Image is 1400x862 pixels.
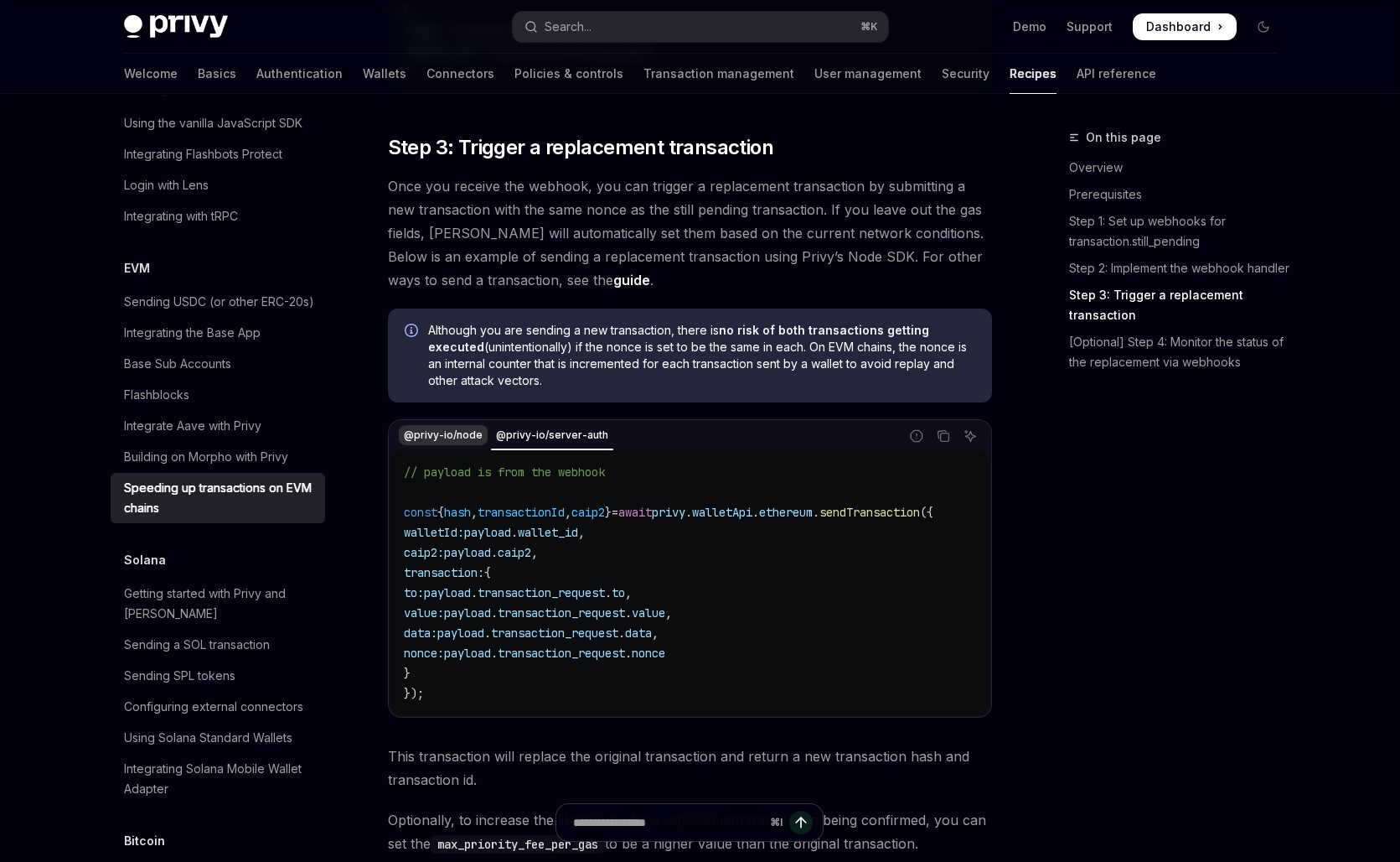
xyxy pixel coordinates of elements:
[491,545,498,560] span: .
[111,723,325,753] a: Using Solana Standard Wallets
[1067,18,1113,35] a: Support
[404,666,411,681] span: }
[363,54,406,94] a: Wallets
[198,54,236,94] a: Basics
[652,626,659,641] span: ,
[652,505,685,520] span: privy
[124,175,209,195] div: Login with Lens
[424,585,471,600] span: payload
[665,605,672,621] span: ,
[124,831,165,851] h5: Bitcoin
[625,585,632,600] span: ,
[428,323,929,354] strong: no risk of both transactions getting executed
[111,411,325,441] a: Integrate Aave with Privy
[573,804,763,841] input: Ask a question...
[932,425,954,447] button: Copy the contents from the code block
[531,545,538,560] span: ,
[1013,18,1046,35] a: Demo
[124,584,315,624] div: Getting started with Privy and [PERSON_NAME]
[942,54,989,94] a: Security
[498,545,531,560] span: caip2
[1133,13,1237,40] a: Dashboard
[518,525,578,540] span: wallet_id
[124,478,315,518] div: Speeding up transactions on EVM chains
[578,525,585,540] span: ,
[405,324,421,340] svg: Info
[426,54,494,94] a: Connectors
[124,728,292,748] div: Using Solana Standard Wallets
[404,545,444,560] span: caip2:
[124,759,315,799] div: Integrating Solana Mobile Wallet Adapter
[612,585,625,600] span: to
[1086,127,1161,148] span: On this page
[605,505,612,520] span: }
[404,565,484,580] span: transaction:
[404,626,437,641] span: data:
[399,425,488,445] div: @privy-io/node
[124,354,231,374] div: Base Sub Accounts
[632,646,665,661] span: nonce
[256,54,343,94] a: Authentication
[437,505,444,520] span: {
[111,692,325,722] a: Configuring external connectors
[920,505,933,520] span: ({
[632,605,665,621] span: value
[1069,329,1290,376] a: [Optional] Step 4: Monitor the status of the replacement via webhooks
[111,630,325,660] a: Sending a SOL transaction
[124,144,282,164] div: Integrating Flashbots Protect
[618,505,652,520] span: await
[111,170,325,200] a: Login with Lens
[1069,181,1290,208] a: Prerequisites
[124,258,150,278] h5: EVM
[618,626,625,641] span: .
[1250,13,1277,40] button: Toggle dark mode
[111,139,325,169] a: Integrating Flashbots Protect
[444,545,491,560] span: payload
[513,12,888,42] button: Open search
[124,385,189,405] div: Flashblocks
[625,605,632,621] span: .
[814,54,922,94] a: User management
[1069,282,1290,329] a: Step 3: Trigger a replacement transaction
[565,505,571,520] span: ,
[959,425,981,447] button: Ask AI
[124,635,270,655] div: Sending a SOL transaction
[685,505,692,520] span: .
[111,201,325,231] a: Integrating with tRPC
[388,174,992,292] span: Once you receive the webhook, you can trigger a replacement transaction by submitting a new trans...
[498,646,625,661] span: transaction_request
[571,505,605,520] span: caip2
[111,579,325,629] a: Getting started with Privy and [PERSON_NAME]
[1069,154,1290,181] a: Overview
[1010,54,1056,94] a: Recipes
[752,505,759,520] span: .
[404,605,444,621] span: value:
[813,505,819,520] span: .
[613,272,650,289] a: guide
[471,585,478,600] span: .
[491,646,498,661] span: .
[464,525,511,540] span: payload
[491,605,498,621] span: .
[124,323,261,343] div: Integrating the Base App
[111,661,325,691] a: Sending SPL tokens
[124,113,302,133] div: Using the vanilla JavaScript SDK
[643,54,794,94] a: Transaction management
[124,666,235,686] div: Sending SPL tokens
[471,505,478,520] span: ,
[491,425,613,445] div: @privy-io/server-auth
[1077,54,1156,94] a: API reference
[111,349,325,379] a: Base Sub Accounts
[111,473,325,523] a: Speeding up transactions on EVM chains
[404,525,464,540] span: walletId:
[605,585,612,600] span: .
[124,54,178,94] a: Welcome
[1146,18,1211,35] span: Dashboard
[545,17,592,37] div: Search...
[111,442,325,472] a: Building on Morpho with Privy
[692,505,752,520] span: walletApi
[478,505,565,520] span: transactionId
[111,318,325,348] a: Integrating the Base App
[491,626,618,641] span: transaction_request
[428,322,975,389] span: Although you are sending a new transaction, there is (unintentionally) if the nonce is set to be ...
